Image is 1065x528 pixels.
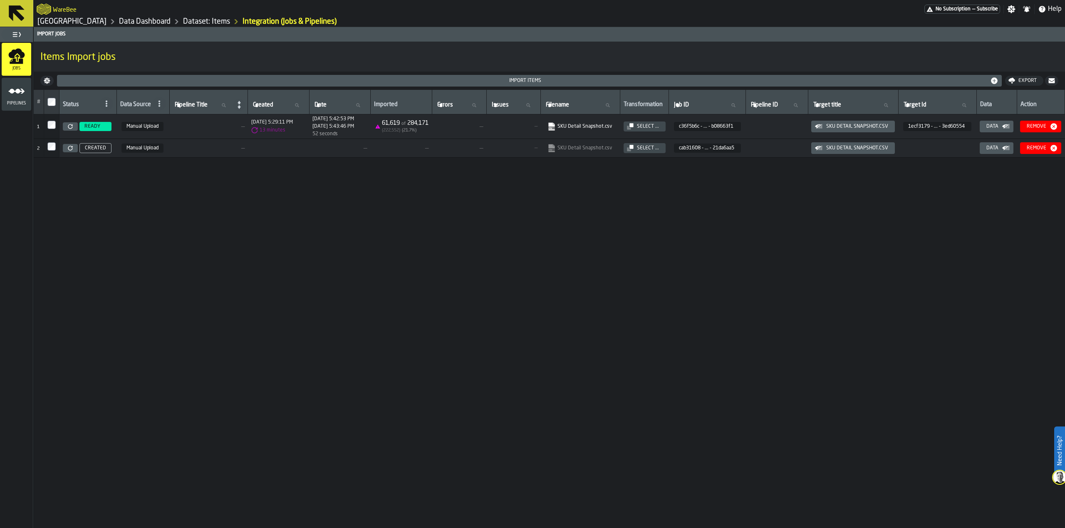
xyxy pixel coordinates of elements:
div: Transformation [624,101,665,109]
input: InputCheckbox-label-react-aria2325008559-:r2t: [47,142,56,151]
span: label [175,102,208,108]
span: c36f5b6c-0c1f-4ecf-9290-65edb08663f1 [674,122,741,131]
li: menu Jobs [2,43,31,76]
input: label [672,100,742,111]
span: Items Import jobs [40,51,116,64]
span: c36f5b6c - ... - b08663f1 [679,124,734,129]
div: Updated: N/A Created: N/A [312,116,354,122]
span: SKU Detail Snapshot.csv [546,121,615,132]
a: link-to-https://s3.eu-west-1.amazonaws.com/import.app.warebee.com/c36f5b6c-0c1f-4ecf-9290-65edb08... [547,122,612,131]
div: Integration (Jobs & Pipelines) [243,17,337,26]
button: button-Data [980,121,1013,132]
a: link-to-/wh/i/b5402f52-ce28-4f27-b3d4-5c6d76174849/data [119,17,171,26]
h2: Sub Title [53,5,77,13]
span: — [490,145,537,151]
a: link-to-null [547,144,612,152]
nav: Breadcrumb [37,17,549,27]
span: SKU Detail Snapshot.csv [546,142,615,154]
div: Menu Subscription [924,5,1000,14]
span: cab31608 - ... - 21da6aa5 [679,145,734,151]
div: Updated: N/A Created: N/A [251,119,293,125]
h2: Sub Title [40,49,1058,51]
li: menu Pipelines [2,78,31,111]
label: button-toggle-Settings [1004,5,1019,13]
div: Data [980,101,1013,109]
button: button-Select ... [624,143,666,153]
label: InputCheckbox-label-react-aria2325008559-:r2s: [47,121,56,129]
input: InputCheckbox-label-react-aria2325008559-:r2h: [47,98,56,106]
div: Import Items [60,78,990,84]
header: Import Jobs [34,27,1065,42]
span: Help [1048,4,1062,14]
div: Select ... [634,145,662,151]
span: — [374,145,428,151]
span: CREATED [85,145,106,151]
span: — [490,124,537,129]
span: ( 222,552 ) [382,128,400,133]
button: button- [40,76,54,86]
span: 1ecf3179-2792-47a1-8f6f-5cfe3ed60554 [903,122,971,131]
span: Subscribe [977,6,998,12]
button: button-SKU Detail Snapshot.csv [811,142,895,154]
div: Updated: N/A Created: N/A [312,124,354,129]
div: Import duration (start to completion) [312,131,354,137]
span: 1754927026244 [312,124,354,129]
span: Manual Upload [121,122,163,131]
span: Jobs [2,66,31,71]
button: button- [1045,76,1058,86]
span: — [312,145,367,151]
span: label [437,102,453,108]
span: Pipelines [2,101,31,106]
div: title-Items Import jobs [34,42,1065,72]
span: Manual Upload [121,144,163,153]
label: button-toggle-Help [1035,4,1065,14]
button: button-SKU Detail Snapshot.csv [811,121,895,132]
span: 1754926151697 [251,119,293,125]
a: logo-header [37,2,51,17]
span: label [674,102,689,108]
div: Status [63,101,98,109]
button: button-Export [1005,76,1043,86]
span: 1 [37,125,40,129]
input: label [173,100,233,111]
a: link-to-/wh/i/b5402f52-ce28-4f27-b3d4-5c6d76174849/data/items/ [183,17,230,26]
div: Remove [1023,124,1050,129]
input: label [490,100,537,111]
input: label [544,100,617,111]
div: 61,619 284,171 [382,120,428,126]
span: 2 [37,146,40,151]
span: label [492,102,509,108]
label: Need Help? [1055,427,1064,474]
button: button-Remove [1020,142,1061,154]
span: — [972,6,975,12]
div: Time between creation and start (import delay / Re-Import) [251,127,293,134]
div: SKU Detail Snapshot.csv [823,145,892,151]
div: Select ... [634,124,662,129]
div: SKU Detail Snapshot.csv [823,124,892,129]
button: button-Remove [1020,121,1061,132]
span: label [751,102,778,108]
div: Export [1015,78,1040,84]
div: Data [983,145,1002,151]
span: label [546,102,569,108]
a: link-to-/wh/i/b5402f52-ce28-4f27-b3d4-5c6d76174849/pricing/ [924,5,1000,14]
button: button-Import Items [57,75,1002,87]
span: cab31608-ff0e-494f-917b-45ad21da6aa5 [674,144,741,153]
input: label [436,100,483,111]
span: — [435,123,483,130]
span: label [315,102,327,108]
a: CREATED [78,143,113,153]
input: label [902,100,973,111]
div: Remove [1023,145,1050,151]
span: ( 21.7 %) [402,128,416,133]
span: No Subscription [936,6,971,12]
label: button-toggle-Notifications [1019,5,1034,13]
div: Import Jobs [35,31,1063,37]
span: # [37,99,40,105]
span: 1ecf3179 - ... - 3ed60554 [908,124,965,129]
input: label [749,100,805,111]
button: button-Select ... [624,121,666,131]
input: label [251,100,305,111]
